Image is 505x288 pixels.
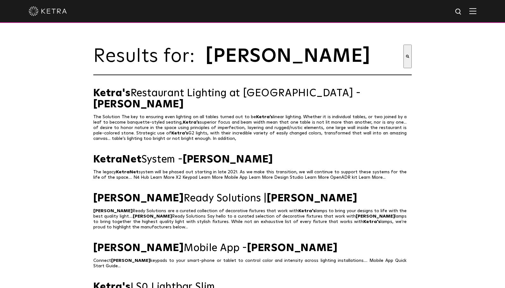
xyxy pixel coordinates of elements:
[298,209,316,213] span: Ketra's
[205,45,403,68] input: This is a search field with an auto-suggest feature attached.
[111,258,150,263] span: [PERSON_NAME]
[93,169,412,180] p: The legacy system will be phased out starting in late 2021. As we make this transition, we will c...
[93,99,184,110] span: [PERSON_NAME]
[455,8,463,16] img: search icon
[133,214,172,219] span: [PERSON_NAME]
[93,47,202,66] span: Results for:
[93,258,412,269] p: Connect keypads to your smart-phone or tablet to control color and intensity across lighting inst...
[183,120,200,125] span: Ketra’s
[93,243,184,253] span: [PERSON_NAME]
[403,45,412,68] button: Search
[93,193,184,204] span: [PERSON_NAME]
[93,88,412,110] a: Ketra'sRestaurant Lighting at [GEOGRAPHIC_DATA] -[PERSON_NAME]
[93,193,412,204] a: [PERSON_NAME]Ready Solutions |[PERSON_NAME]
[93,154,412,165] a: KetraNetSystem -[PERSON_NAME]
[93,209,132,213] span: [PERSON_NAME]
[116,170,139,174] span: KetraNet
[469,8,476,14] img: Hamburger%20Nav.svg
[171,131,188,135] span: Ketra’s
[29,6,67,16] img: ketra-logo-2019-white
[183,155,273,165] span: [PERSON_NAME]
[356,214,395,219] span: [PERSON_NAME]
[247,243,338,253] span: [PERSON_NAME]
[93,243,412,254] a: [PERSON_NAME]Mobile App -[PERSON_NAME]
[93,114,412,141] p: The Solution The key to ensuring even lighting on all tables turned out to be linear lighting. Wh...
[93,155,141,165] span: KetraNet
[93,88,131,98] span: Ketra's
[256,115,273,119] span: Ketra’s
[267,193,357,204] span: [PERSON_NAME]
[93,208,412,230] p: Ready Solutions are a curated collection of decorative fixtures that work with lamps to bring you...
[363,220,381,224] span: Ketra's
